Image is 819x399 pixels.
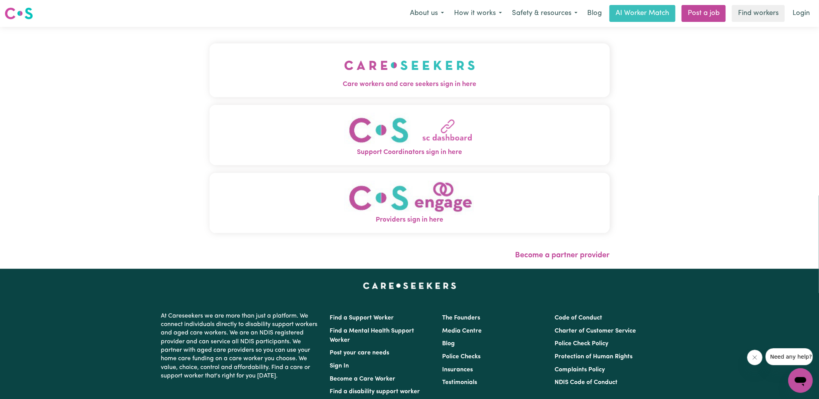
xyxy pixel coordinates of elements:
a: Sign In [330,363,349,369]
a: Media Centre [442,328,482,334]
a: Police Check Policy [555,341,609,347]
a: AI Worker Match [609,5,675,22]
button: How it works [449,5,507,22]
a: Blog [442,341,455,347]
button: Safety & resources [507,5,583,22]
iframe: Message from company [766,348,813,365]
button: Care workers and care seekers sign in here [210,43,610,97]
a: Find workers [732,5,785,22]
a: The Founders [442,315,480,321]
a: Find a Mental Health Support Worker [330,328,414,343]
span: Support Coordinators sign in here [210,147,610,157]
button: Support Coordinators sign in here [210,105,610,165]
a: Careseekers home page [363,283,456,289]
a: Blog [583,5,606,22]
p: At Careseekers we are more than just a platform. We connect individuals directly to disability su... [161,309,320,384]
a: Protection of Human Rights [555,354,633,360]
a: Login [788,5,814,22]
button: Providers sign in here [210,173,610,233]
a: Find a disability support worker [330,389,420,395]
a: Careseekers logo [5,5,33,22]
button: About us [405,5,449,22]
iframe: Button to launch messaging window [788,368,813,393]
a: Become a Care Worker [330,376,395,382]
a: Post a job [682,5,726,22]
a: NDIS Code of Conduct [555,379,618,386]
a: Police Checks [442,354,481,360]
a: Code of Conduct [555,315,603,321]
a: Find a Support Worker [330,315,394,321]
a: Become a partner provider [515,252,610,259]
span: Providers sign in here [210,215,610,225]
a: Insurances [442,367,473,373]
img: Careseekers logo [5,7,33,20]
a: Charter of Customer Service [555,328,636,334]
span: Care workers and care seekers sign in here [210,79,610,89]
a: Post your care needs [330,350,389,356]
a: Testimonials [442,379,477,386]
iframe: Close message [747,350,763,365]
a: Complaints Policy [555,367,605,373]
